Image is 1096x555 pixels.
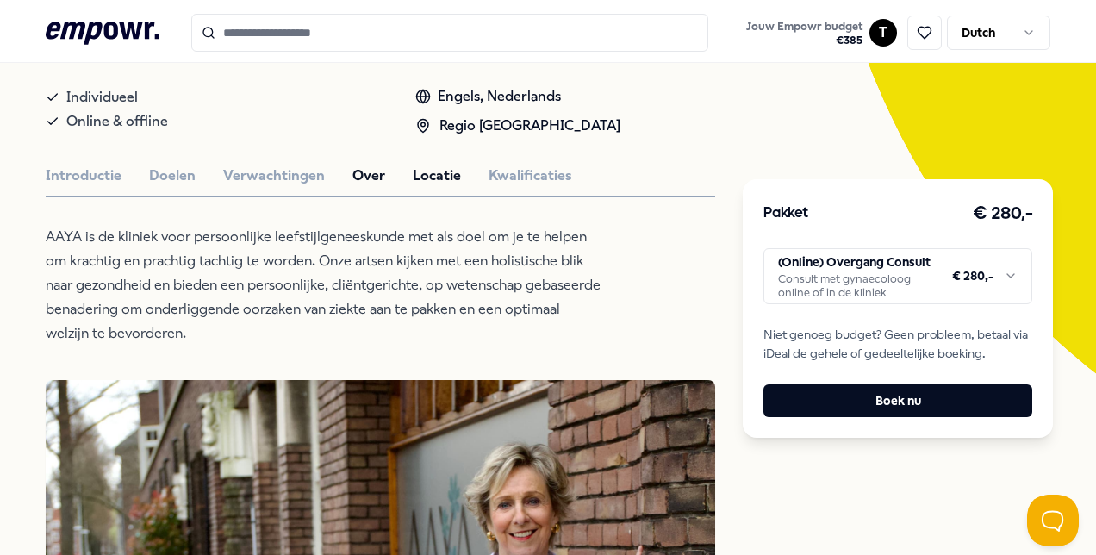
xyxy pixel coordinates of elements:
[763,203,808,225] h3: Pakket
[413,165,461,187] button: Locatie
[352,165,385,187] button: Over
[66,85,138,109] span: Individueel
[1027,495,1079,546] iframe: Help Scout Beacon - Open
[746,34,862,47] span: € 385
[739,15,869,51] a: Jouw Empowr budget€385
[415,115,620,137] div: Regio [GEOGRAPHIC_DATA]
[149,165,196,187] button: Doelen
[66,109,168,134] span: Online & offline
[46,225,606,346] p: AAYA is de kliniek voor persoonlijke leefstijlgeneeskunde met als doel om je te helpen om krachti...
[763,384,1032,417] button: Boek nu
[746,20,862,34] span: Jouw Empowr budget
[415,85,620,108] div: Engels, Nederlands
[223,165,325,187] button: Verwachtingen
[973,200,1033,228] h3: € 280,-
[763,325,1032,364] span: Niet genoeg budget? Geen probleem, betaal via iDeal de gehele of gedeeltelijke boeking.
[869,19,897,47] button: T
[46,165,121,187] button: Introductie
[191,14,708,52] input: Search for products, categories or subcategories
[489,165,572,187] button: Kwalificaties
[743,16,866,51] button: Jouw Empowr budget€385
